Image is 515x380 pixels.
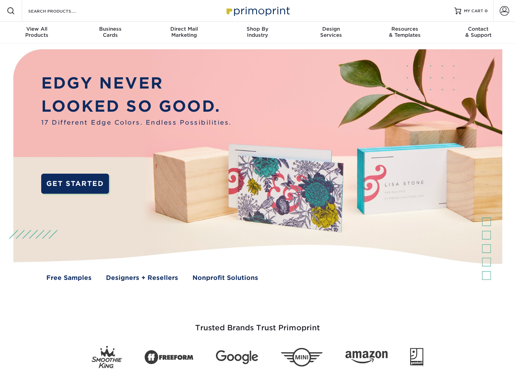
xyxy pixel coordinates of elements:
[485,9,488,13] span: 0
[92,346,122,368] img: Smoothie King
[221,22,294,44] a: Shop ByIndustry
[74,26,147,38] div: Cards
[41,95,232,118] p: LOOKED SO GOOD.
[441,26,515,32] span: Contact
[74,26,147,32] span: Business
[144,346,193,368] img: Freeform
[368,22,441,44] a: Resources& Templates
[410,348,423,366] img: Goodwill
[46,273,92,282] a: Free Samples
[192,273,258,282] a: Nonprofit Solutions
[441,22,515,44] a: Contact& Support
[41,174,109,194] a: GET STARTED
[147,26,221,38] div: Marketing
[441,26,515,38] div: & Support
[41,118,232,127] span: 17 Different Edge Colors. Endless Possibilities.
[41,72,232,95] p: EDGY NEVER
[147,22,221,44] a: Direct MailMarketing
[368,26,441,32] span: Resources
[294,26,368,38] div: Services
[221,26,294,32] span: Shop By
[294,26,368,32] span: Design
[74,22,147,44] a: BusinessCards
[147,26,221,32] span: Direct Mail
[223,3,292,18] img: Primoprint
[464,8,483,14] span: MY CART
[345,351,388,364] img: Amazon
[294,22,368,44] a: DesignServices
[106,273,178,282] a: Designers + Resellers
[28,7,94,15] input: SEARCH PRODUCTS.....
[216,350,258,364] img: Google
[281,348,323,366] img: Mini
[221,26,294,38] div: Industry
[368,26,441,38] div: & Templates
[58,307,457,341] h3: Trusted Brands Trust Primoprint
